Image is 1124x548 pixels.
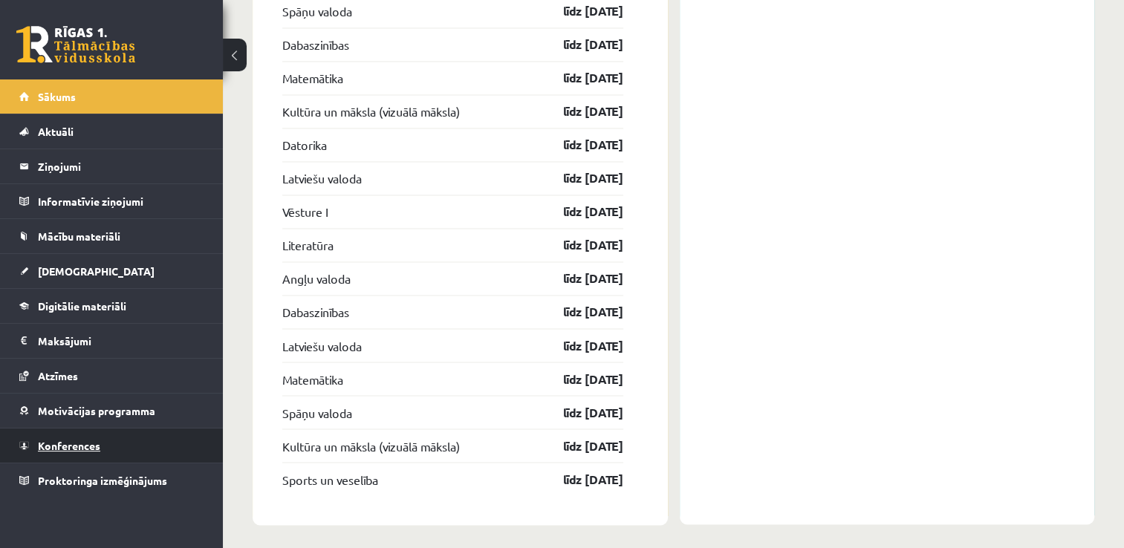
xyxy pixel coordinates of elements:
[282,2,352,20] a: Spāņu valoda
[282,303,349,321] a: Dabaszinības
[38,369,78,382] span: Atzīmes
[282,470,378,488] a: Sports un veselība
[19,219,204,253] a: Mācību materiāli
[537,136,623,154] a: līdz [DATE]
[16,26,135,63] a: Rīgas 1. Tālmācības vidusskola
[38,324,204,358] legend: Maksājumi
[537,69,623,87] a: līdz [DATE]
[19,394,204,428] a: Motivācijas programma
[38,90,76,103] span: Sākums
[282,370,343,388] a: Matemātika
[537,303,623,321] a: līdz [DATE]
[38,184,204,218] legend: Informatīvie ziņojumi
[19,289,204,323] a: Digitālie materiāli
[537,102,623,120] a: līdz [DATE]
[282,336,362,354] a: Latviešu valoda
[537,36,623,53] a: līdz [DATE]
[537,370,623,388] a: līdz [DATE]
[537,203,623,221] a: līdz [DATE]
[38,474,167,487] span: Proktoringa izmēģinājums
[537,236,623,254] a: līdz [DATE]
[38,149,204,183] legend: Ziņojumi
[19,184,204,218] a: Informatīvie ziņojumi
[537,470,623,488] a: līdz [DATE]
[282,69,343,87] a: Matemātika
[282,169,362,187] a: Latviešu valoda
[19,254,204,288] a: [DEMOGRAPHIC_DATA]
[537,270,623,287] a: līdz [DATE]
[537,2,623,20] a: līdz [DATE]
[282,236,334,254] a: Literatūra
[38,439,100,452] span: Konferences
[282,102,460,120] a: Kultūra un māksla (vizuālā māksla)
[19,463,204,498] a: Proktoringa izmēģinājums
[38,264,155,278] span: [DEMOGRAPHIC_DATA]
[282,403,352,421] a: Spāņu valoda
[282,437,460,454] a: Kultūra un māksla (vizuālā māksla)
[38,229,120,243] span: Mācību materiāli
[38,404,155,417] span: Motivācijas programma
[537,403,623,421] a: līdz [DATE]
[282,36,349,53] a: Dabaszinības
[19,149,204,183] a: Ziņojumi
[537,437,623,454] a: līdz [DATE]
[282,203,328,221] a: Vēsture I
[19,79,204,114] a: Sākums
[19,324,204,358] a: Maksājumi
[282,270,351,287] a: Angļu valoda
[19,428,204,463] a: Konferences
[38,125,74,138] span: Aktuāli
[19,114,204,149] a: Aktuāli
[38,299,126,313] span: Digitālie materiāli
[282,136,327,154] a: Datorika
[537,336,623,354] a: līdz [DATE]
[537,169,623,187] a: līdz [DATE]
[19,359,204,393] a: Atzīmes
